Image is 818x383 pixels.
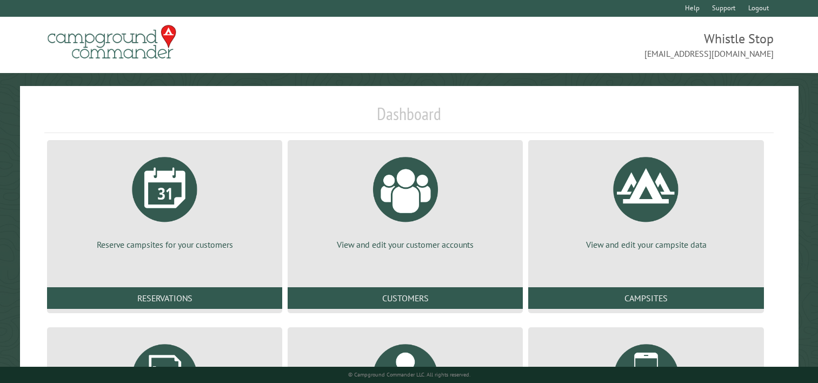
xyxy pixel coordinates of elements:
a: Campsites [528,287,763,309]
p: View and edit your customer accounts [301,239,510,250]
img: Campground Commander [44,21,179,63]
a: Reservations [47,287,282,309]
small: © Campground Commander LLC. All rights reserved. [348,371,470,378]
p: View and edit your campsite data [541,239,750,250]
a: Customers [288,287,523,309]
a: View and edit your campsite data [541,149,750,250]
a: Reserve campsites for your customers [60,149,269,250]
span: Whistle Stop [EMAIL_ADDRESS][DOMAIN_NAME] [409,30,774,60]
a: View and edit your customer accounts [301,149,510,250]
h1: Dashboard [44,103,774,133]
p: Reserve campsites for your customers [60,239,269,250]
